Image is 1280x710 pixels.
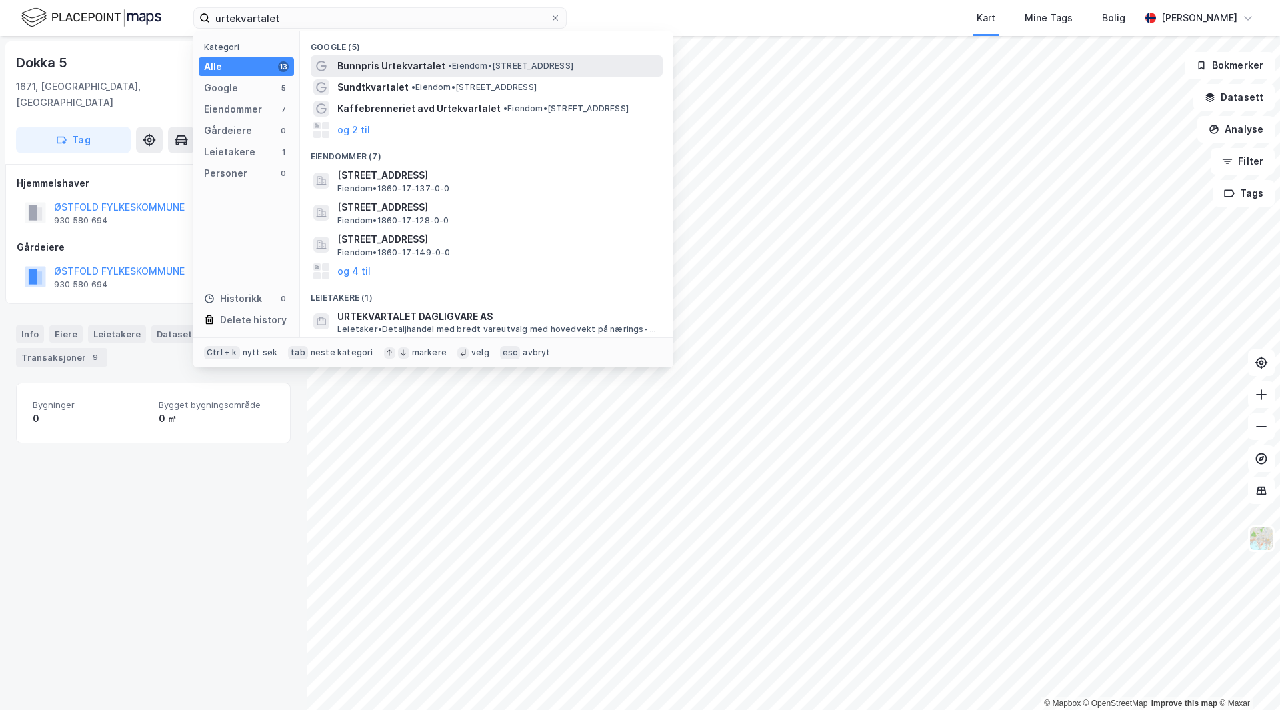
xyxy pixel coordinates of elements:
span: Eiendom • [STREET_ADDRESS] [448,61,573,71]
div: velg [471,347,489,358]
div: neste kategori [311,347,373,358]
span: [STREET_ADDRESS] [337,231,657,247]
div: Eiendommer [204,101,262,117]
span: [STREET_ADDRESS] [337,167,657,183]
div: 0 [278,125,289,136]
div: 930 580 694 [54,215,108,226]
div: Historikk [204,291,262,307]
div: 0 ㎡ [159,411,274,427]
div: Ctrl + k [204,346,240,359]
span: Eiendom • 1860-17-149-0-0 [337,247,451,258]
button: Bokmerker [1185,52,1275,79]
div: Leietakere [88,325,146,343]
button: Datasett [1193,84,1275,111]
span: Bygget bygningsområde [159,399,274,411]
div: 9 [89,351,102,364]
div: Gårdeiere [204,123,252,139]
a: Mapbox [1044,699,1081,708]
div: 7 [278,104,289,115]
div: Kart [977,10,995,26]
button: og 4 til [337,263,371,279]
div: Dokka 5 [16,52,70,73]
div: 930 580 694 [54,279,108,290]
div: 0 [278,168,289,179]
span: Eiendom • 1860-17-137-0-0 [337,183,450,194]
span: Bygninger [33,399,148,411]
div: Gårdeiere [17,239,290,255]
div: 13 [278,61,289,72]
div: Google (5) [300,31,673,55]
div: Eiere [49,325,83,343]
div: avbryt [523,347,550,358]
button: Tags [1213,180,1275,207]
div: nytt søk [243,347,278,358]
span: • [503,103,507,113]
div: 1671, [GEOGRAPHIC_DATA], [GEOGRAPHIC_DATA] [16,79,206,111]
span: • [448,61,452,71]
span: Kaffebrenneriet avd Urtekvartalet [337,101,501,117]
div: Delete history [220,312,287,328]
span: • [411,82,415,92]
div: Bolig [1102,10,1125,26]
span: Eiendom • [STREET_ADDRESS] [503,103,629,114]
div: Eiendommer (7) [300,141,673,165]
div: Leietakere [204,144,255,160]
div: Google [204,80,238,96]
img: logo.f888ab2527a4732fd821a326f86c7f29.svg [21,6,161,29]
div: Datasett [151,325,201,343]
input: Søk på adresse, matrikkel, gårdeiere, leietakere eller personer [210,8,550,28]
div: Kategori [204,42,294,52]
div: 1 [278,147,289,157]
span: Eiendom • [STREET_ADDRESS] [411,82,537,93]
div: markere [412,347,447,358]
div: Alle [204,59,222,75]
div: [PERSON_NAME] [1161,10,1237,26]
img: Z [1249,526,1274,551]
div: 5 [278,83,289,93]
div: esc [500,346,521,359]
div: Hjemmelshaver [17,175,290,191]
button: Filter [1211,148,1275,175]
span: [STREET_ADDRESS] [337,199,657,215]
div: tab [288,346,308,359]
a: Improve this map [1151,699,1217,708]
span: Eiendom • 1860-17-128-0-0 [337,215,449,226]
div: Mine Tags [1025,10,1073,26]
iframe: Chat Widget [1213,646,1280,710]
div: Personer [204,165,247,181]
span: URTEKVARTALET DAGLIGVARE AS [337,309,657,325]
button: Analyse [1197,116,1275,143]
div: Leietakere (1) [300,282,673,306]
span: Bunnpris Urtekvartalet [337,58,445,74]
a: OpenStreetMap [1083,699,1148,708]
div: Info [16,325,44,343]
div: 0 [33,411,148,427]
span: Leietaker • Detaljhandel med bredt vareutvalg med hovedvekt på nærings- og nytelsesmidler [337,324,660,335]
button: og 2 til [337,122,370,138]
button: Tag [16,127,131,153]
div: 0 [278,293,289,304]
span: Sundtkvartalet [337,79,409,95]
div: Transaksjoner [16,348,107,367]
